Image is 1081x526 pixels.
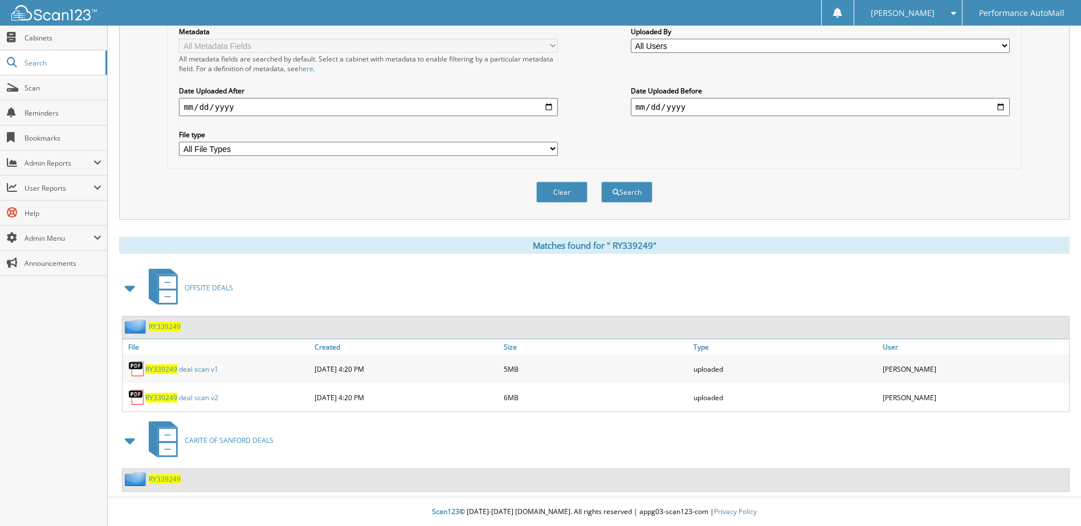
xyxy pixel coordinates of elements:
a: Type [691,339,880,355]
span: C A R I T E O F S A N F O R D D E A L S [185,435,274,445]
span: Scan [25,83,101,93]
div: Matches found for " RY339249" [119,237,1070,254]
a: RY339249 deal scan v1 [145,364,218,374]
div: [DATE] 4:20 PM [312,357,501,380]
iframe: Chat Widget [1024,471,1081,526]
div: [PERSON_NAME] [880,357,1069,380]
a: CARITE OF SANFORD DEALS [142,418,274,463]
div: uploaded [691,357,880,380]
span: Admin Menu [25,233,93,243]
label: Date Uploaded After [179,86,558,96]
span: Admin Reports [25,158,93,168]
div: [DATE] 4:20 PM [312,386,501,409]
span: Announcements [25,258,101,268]
a: User [880,339,1069,355]
div: [PERSON_NAME] [880,386,1069,409]
a: Privacy Policy [714,507,757,516]
a: OFFSITE DEALS [142,265,233,310]
span: Scan123 [432,507,459,516]
a: here [299,64,313,73]
button: Clear [536,182,588,203]
img: PDF.png [128,360,145,377]
span: Reminders [25,108,101,118]
a: RY339249 [149,474,181,484]
span: Bookmarks [25,133,101,143]
div: © [DATE]-[DATE] [DOMAIN_NAME]. All rights reserved | appg03-scan123-com | [108,498,1081,526]
label: Metadata [179,27,558,36]
input: start [179,98,558,116]
label: Uploaded By [631,27,1010,36]
span: R Y 3 3 9 2 4 9 [145,364,177,374]
a: RY339249 [149,322,181,331]
a: Created [312,339,501,355]
a: File [123,339,312,355]
div: uploaded [691,386,880,409]
img: PDF.png [128,389,145,406]
span: Search [25,58,100,68]
input: end [631,98,1010,116]
span: R Y 3 3 9 2 4 9 [145,393,177,402]
span: User Reports [25,183,93,193]
label: File type [179,130,558,139]
img: folder2.png [125,472,149,486]
div: 6MB [501,386,690,409]
span: R Y 3 3 9 2 4 9 [149,322,181,331]
span: Help [25,208,101,218]
img: folder2.png [125,319,149,334]
a: RY339249 deal scan v2 [145,393,218,402]
button: Search [601,182,652,203]
span: Performance AutoMall [979,10,1064,17]
span: [PERSON_NAME] [871,10,935,17]
label: Date Uploaded Before [631,86,1010,96]
span: R Y 3 3 9 2 4 9 [149,474,181,484]
div: 5MB [501,357,690,380]
span: O F F S I T E D E A L S [185,283,233,293]
div: All metadata fields are searched by default. Select a cabinet with metadata to enable filtering b... [179,54,558,73]
img: scan123-logo-white.svg [11,5,97,20]
span: Cabinets [25,33,101,43]
a: Size [501,339,690,355]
